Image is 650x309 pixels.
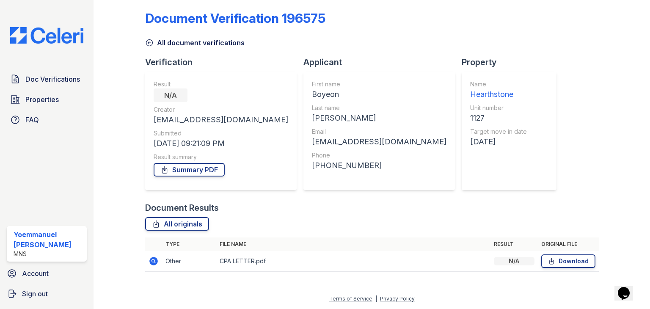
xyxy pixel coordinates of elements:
[7,111,87,128] a: FAQ
[614,275,642,301] iframe: chat widget
[7,71,87,88] a: Doc Verifications
[494,257,534,265] div: N/A
[25,94,59,105] span: Properties
[162,251,216,272] td: Other
[145,217,209,231] a: All originals
[470,80,527,100] a: Name Hearthstone
[14,250,83,258] div: MNS
[154,163,225,177] a: Summary PDF
[22,268,49,279] span: Account
[25,74,80,84] span: Doc Verifications
[380,295,415,302] a: Privacy Policy
[312,80,446,88] div: First name
[312,136,446,148] div: [EMAIL_ADDRESS][DOMAIN_NAME]
[375,295,377,302] div: |
[312,112,446,124] div: [PERSON_NAME]
[162,237,216,251] th: Type
[3,285,90,302] a: Sign out
[154,114,288,126] div: [EMAIL_ADDRESS][DOMAIN_NAME]
[538,237,599,251] th: Original file
[470,136,527,148] div: [DATE]
[329,295,372,302] a: Terms of Service
[154,80,288,88] div: Result
[312,160,446,171] div: [PHONE_NUMBER]
[312,127,446,136] div: Email
[470,112,527,124] div: 1127
[22,289,48,299] span: Sign out
[154,138,288,149] div: [DATE] 09:21:09 PM
[145,56,303,68] div: Verification
[312,151,446,160] div: Phone
[7,91,87,108] a: Properties
[25,115,39,125] span: FAQ
[312,88,446,100] div: Boyeon
[154,105,288,114] div: Creator
[312,104,446,112] div: Last name
[470,80,527,88] div: Name
[490,237,538,251] th: Result
[154,153,288,161] div: Result summary
[303,56,462,68] div: Applicant
[470,127,527,136] div: Target move in date
[470,88,527,100] div: Hearthstone
[541,254,595,268] a: Download
[145,202,219,214] div: Document Results
[462,56,563,68] div: Property
[3,27,90,44] img: CE_Logo_Blue-a8612792a0a2168367f1c8372b55b34899dd931a85d93a1a3d3e32e68fde9ad4.png
[145,11,325,26] div: Document Verification 196575
[145,38,245,48] a: All document verifications
[154,88,187,102] div: N/A
[216,251,490,272] td: CPA LETTER.pdf
[3,265,90,282] a: Account
[14,229,83,250] div: Yoemmanuel [PERSON_NAME]
[154,129,288,138] div: Submitted
[216,237,490,251] th: File name
[470,104,527,112] div: Unit number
